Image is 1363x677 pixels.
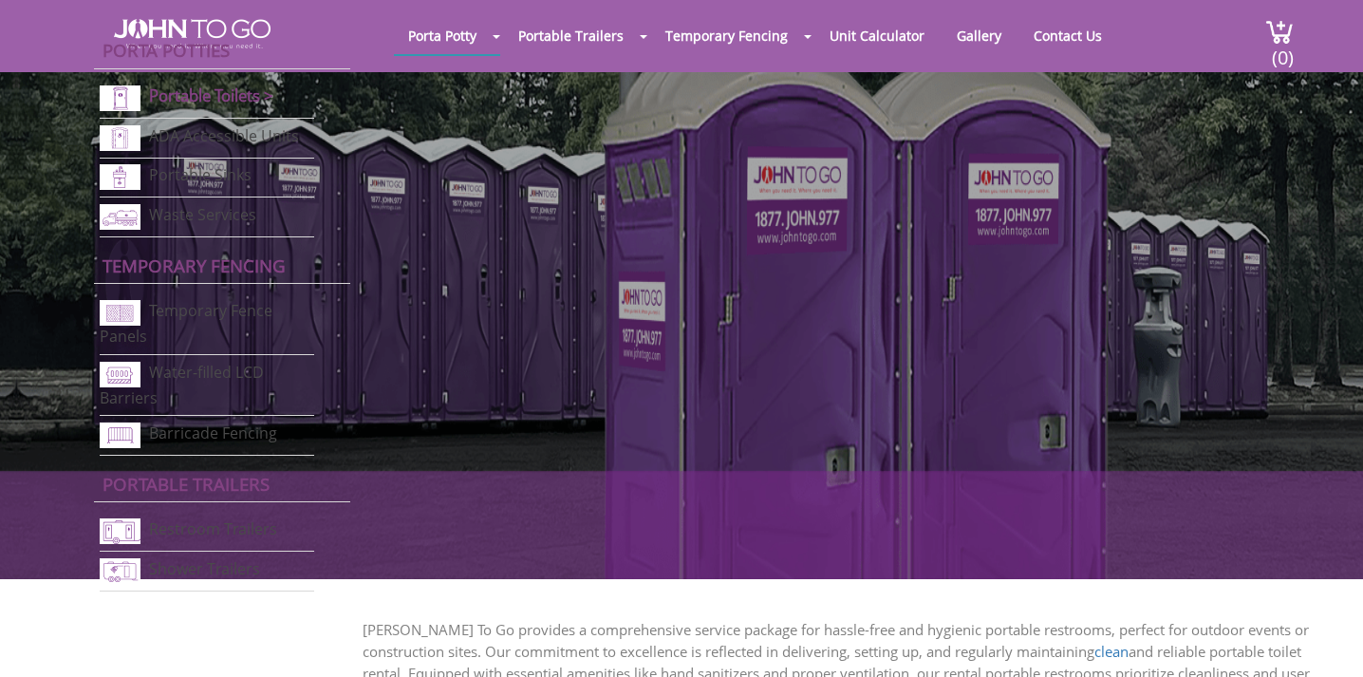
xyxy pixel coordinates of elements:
img: water-filled%20barriers-new.png [100,362,140,387]
img: ADA-units-new.png [100,125,140,151]
img: JOHN to go [114,19,271,49]
a: Portable trailers [103,472,270,496]
img: portable-sinks-new.png [100,164,140,190]
a: Unit Calculator [815,17,939,54]
a: Temporary Fence Panels [100,300,272,347]
a: Porta Potty [394,17,491,54]
a: Waste Services [149,204,256,225]
img: chan-link-fencing-new.png [100,300,140,326]
a: Portable Trailers [504,17,638,54]
img: portable-toilets-new.png [100,85,140,111]
img: barricade-fencing-icon-new.png [100,423,140,448]
a: Temporary Fencing [651,17,802,54]
img: waste-services-new.png [100,204,140,230]
a: Contact Us [1019,17,1116,54]
button: Live Chat [1287,601,1363,677]
a: Temporary Fencing [103,254,286,277]
a: Porta Potties [103,38,230,62]
a: Portable Toilets > [149,85,273,106]
a: ADA Accessible Units [149,125,299,146]
img: shower-trailers-new.png [100,558,140,584]
a: clean [1094,642,1129,661]
img: restroom-trailers-new.png [100,518,140,544]
a: Gallery [943,17,1016,54]
a: Water-filled LCD Barriers [100,362,264,408]
a: Shower Trailers [149,558,260,579]
a: Restroom Trailers [149,519,277,540]
span: (0) [1271,29,1294,70]
a: Portable Sinks [149,165,252,186]
img: cart a [1265,19,1294,45]
a: Barricade Fencing [149,423,277,443]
